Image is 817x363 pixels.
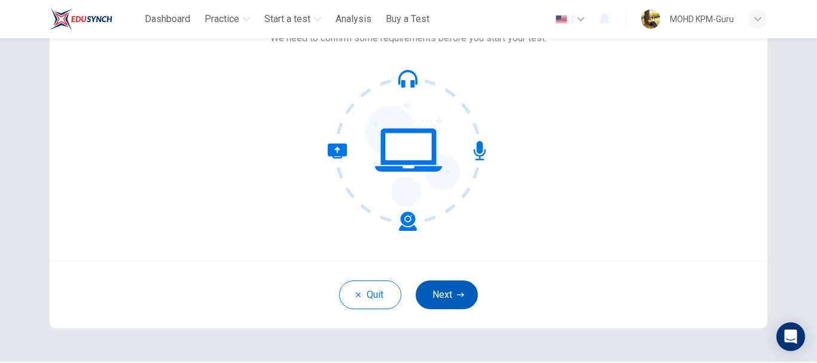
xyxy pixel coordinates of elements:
[339,280,401,309] button: Quit
[416,280,478,309] button: Next
[336,12,371,26] span: Analysis
[331,8,376,30] button: Analysis
[776,322,805,351] div: Open Intercom Messenger
[270,31,547,45] span: We need to confirm some requirements before you start your test.
[260,8,326,30] button: Start a test
[670,12,734,26] div: MOHD KPM-Guru
[554,15,569,24] img: en
[200,8,255,30] button: Practice
[264,12,310,26] span: Start a test
[50,7,140,31] a: ELTC logo
[641,10,660,29] img: Profile picture
[381,8,434,30] button: Buy a Test
[386,12,429,26] span: Buy a Test
[145,12,190,26] span: Dashboard
[50,7,112,31] img: ELTC logo
[205,12,239,26] span: Practice
[140,8,195,30] button: Dashboard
